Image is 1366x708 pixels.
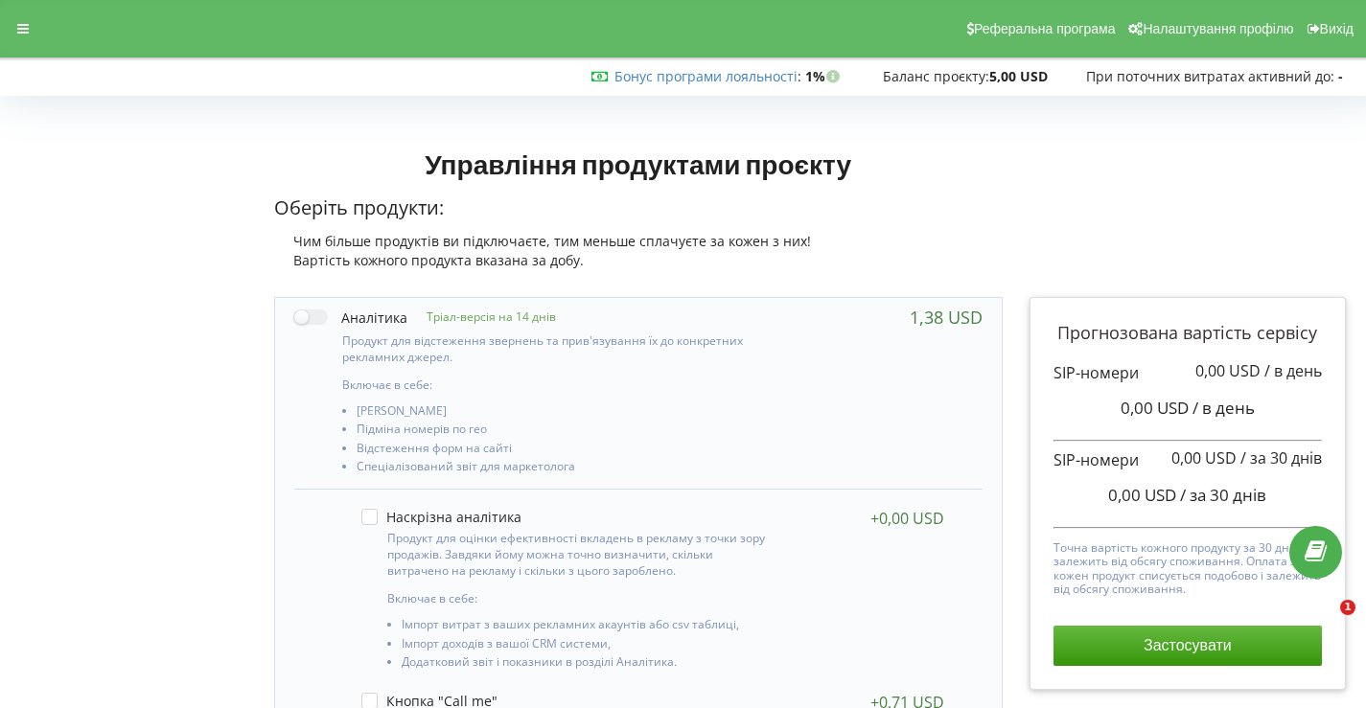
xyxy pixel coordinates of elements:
p: Включає в себе: [387,590,770,606]
span: : [614,67,801,85]
div: Вартість кожного продукта вказана за добу. [274,251,1003,270]
h1: Управління продуктами проєкту [274,147,1003,181]
li: [PERSON_NAME] [357,404,776,423]
li: Додатковий звіт і показники в розділі Аналітика. [402,655,770,674]
li: Імпорт витрат з ваших рекламних акаунтів або csv таблиці, [402,618,770,636]
p: SIP-номери [1053,362,1322,384]
span: / за 30 днів [1240,447,1322,468]
span: 0,00 USD [1171,447,1237,468]
span: Налаштування профілю [1143,21,1293,36]
li: Підміна номерів по гео [357,423,776,441]
span: 0,00 USD [1121,397,1189,419]
label: Аналітика [294,308,407,328]
p: SIP-номери [1053,449,1322,471]
li: Відстеження форм на сайті [357,442,776,460]
div: Чим більше продуктів ви підключаєте, тим меньше сплачуєте за кожен з них! [274,232,1003,251]
span: / в день [1264,360,1322,381]
label: Наскрізна аналітика [361,509,521,525]
p: Продукт для відстеження звернень та прив'язування їх до конкретних рекламних джерел. [342,332,776,365]
strong: 1% [805,67,845,85]
p: Продукт для оцінки ефективності вкладень в рекламу з точки зору продажів. Завдяки йому можна точн... [387,530,770,579]
button: Застосувати [1053,626,1322,666]
span: При поточних витратах активний до: [1086,67,1334,85]
span: 0,00 USD [1195,360,1261,381]
span: Реферальна програма [974,21,1116,36]
strong: - [1338,67,1343,85]
strong: 5,00 USD [989,67,1048,85]
li: Спеціалізований звіт для маркетолога [357,460,776,478]
div: +0,00 USD [870,509,944,528]
p: Точна вартість кожного продукту за 30 днів залежить від обсягу споживання. Оплата за кожен продук... [1053,537,1322,597]
p: Тріал-версія на 14 днів [407,308,556,325]
span: Вихід [1320,21,1354,36]
p: Оберіть продукти: [274,194,1003,222]
iframe: Intercom live chat [1301,600,1347,646]
li: Імпорт доходів з вашої CRM системи, [402,637,770,655]
span: Баланс проєкту: [883,67,989,85]
span: / за 30 днів [1180,484,1266,506]
span: 1 [1340,600,1355,615]
a: Бонус програми лояльності [614,67,798,85]
p: Включає в себе: [342,377,776,393]
span: / в день [1192,397,1255,419]
div: 1,38 USD [910,308,983,327]
span: 0,00 USD [1108,484,1176,506]
p: Прогнозована вартість сервісу [1053,321,1322,346]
